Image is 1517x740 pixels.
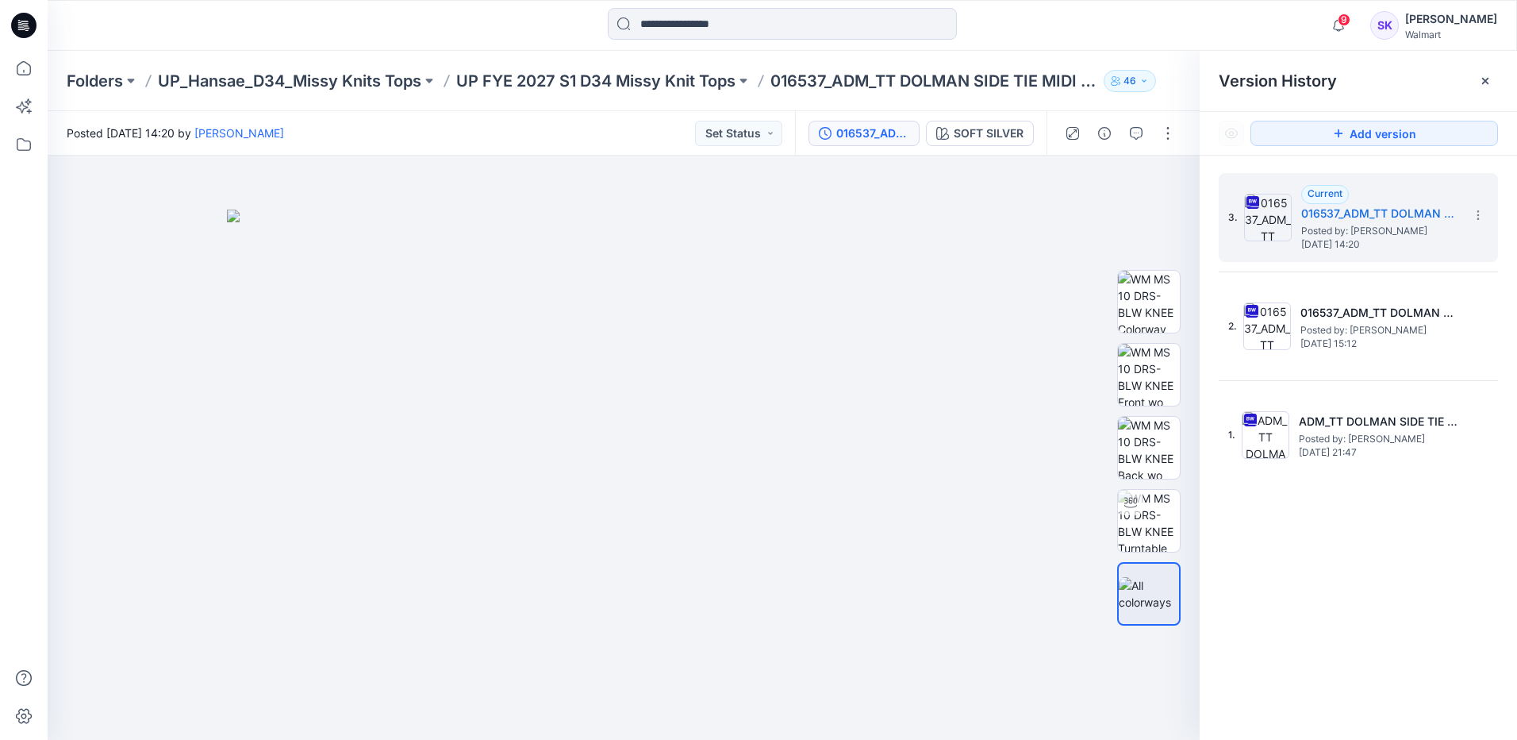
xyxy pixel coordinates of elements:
[1092,121,1117,146] button: Details
[1250,121,1498,146] button: Add version
[770,70,1097,92] p: 016537_ADM_TT DOLMAN SIDE TIE MIDI DRESS
[1405,29,1497,40] div: Walmart
[926,121,1034,146] button: SOFT SILVER
[67,70,123,92] a: Folders
[1118,417,1180,479] img: WM MS 10 DRS-BLW KNEE Back wo Avatar
[158,70,421,92] a: UP_Hansae_D34_Missy Knits Tops
[1370,11,1399,40] div: SK
[1301,204,1460,223] h5: 016537_ADM_TT DOLMAN SIDE TIE MIDI DRESS
[1243,303,1291,350] img: 016537_ADM_TT DOLMAN SIDE TIE MIDI DRESS
[1479,75,1492,87] button: Close
[1118,271,1180,333] img: WM MS 10 DRS-BLW KNEE Colorway wo Avatar
[1299,431,1457,447] span: Posted by: Stephanie Kang
[1228,319,1237,333] span: 2.
[456,70,735,92] a: UP FYE 2027 S1 D34 Missy Knit Tops
[808,121,920,146] button: 016537_ADM_TT DOLMAN SIDE TIE MIDI DRESS
[67,125,284,141] span: Posted [DATE] 14:20 by
[1118,490,1180,552] img: WM MS 10 DRS-BLW KNEE Turntable with Avatar
[1405,10,1497,29] div: [PERSON_NAME]
[1338,13,1350,26] span: 9
[1300,338,1459,349] span: [DATE] 15:12
[1244,194,1292,241] img: 016537_ADM_TT DOLMAN SIDE TIE MIDI DRESS
[1301,223,1460,239] span: Posted by: Stephanie Kang
[836,125,909,142] div: 016537_ADM_TT DOLMAN SIDE TIE MIDI DRESS
[1118,344,1180,406] img: WM MS 10 DRS-BLW KNEE Front wo Avatar
[1119,577,1179,611] img: All colorways
[1123,72,1136,90] p: 46
[1300,303,1459,322] h5: 016537_ADM_TT DOLMAN SIDE TIE MIDI DRESS
[1242,411,1289,459] img: ADM_TT DOLMAN SIDE TIE MIDI DRESS
[1301,239,1460,250] span: [DATE] 14:20
[1219,121,1244,146] button: Show Hidden Versions
[954,125,1023,142] div: SOFT SILVER
[1219,71,1337,91] span: Version History
[1228,428,1235,442] span: 1.
[194,126,284,140] a: [PERSON_NAME]
[1300,322,1459,338] span: Posted by: Stephanie Kang
[1104,70,1156,92] button: 46
[1299,447,1457,458] span: [DATE] 21:47
[227,210,1020,740] img: eyJhbGciOiJIUzI1NiIsImtpZCI6IjAiLCJzbHQiOiJzZXMiLCJ0eXAiOiJKV1QifQ.eyJkYXRhIjp7InR5cGUiOiJzdG9yYW...
[1299,412,1457,431] h5: ADM_TT DOLMAN SIDE TIE MIDI DRESS
[1308,187,1342,199] span: Current
[1228,210,1238,225] span: 3.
